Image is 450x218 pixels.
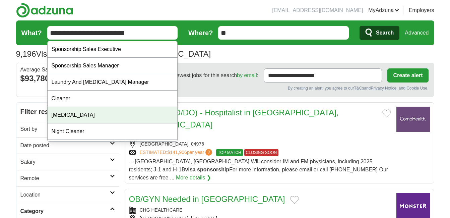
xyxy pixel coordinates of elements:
h2: Sort by [20,125,110,133]
a: Advanced [405,26,429,40]
strong: visa [185,167,196,172]
li: [EMAIL_ADDRESS][DOMAIN_NAME] [272,6,363,14]
a: by email [237,72,257,78]
a: Privacy Notice [371,86,396,91]
a: ESTIMATED:$141,906per year? [140,149,214,156]
div: Sponsorship Sales Manager [48,58,178,74]
strong: sponsorship [197,167,229,172]
div: [GEOGRAPHIC_DATA], 04976 [129,141,391,148]
span: CLOSING SOON [244,149,279,156]
h2: Category [20,207,110,215]
span: ... [GEOGRAPHIC_DATA], [GEOGRAPHIC_DATA] Will consider IM and FM physicians, including 2025 resid... [129,159,388,180]
div: Cleaner [48,91,178,107]
button: Create alert [387,68,428,83]
a: OB/GYN Needed in [GEOGRAPHIC_DATA] [129,195,285,204]
a: MyAdzuna [368,6,399,14]
a: T&Cs [354,86,364,91]
span: $141,906 [167,150,187,155]
span: Receive the newest jobs for this search : [144,71,258,79]
h2: Salary [20,158,110,166]
a: Physician (MD/DO) - Hospitalist in [GEOGRAPHIC_DATA], [GEOGRAPHIC_DATA] [129,108,339,129]
a: Remote [16,170,119,186]
a: Sort by [16,121,119,137]
div: CHG HEALTHCARE [129,207,391,214]
button: Add to favorite jobs [382,109,391,117]
span: Search [376,26,394,40]
a: More details ❯ [176,174,211,182]
span: 9,196 [16,48,36,60]
h2: Location [20,191,110,199]
div: Night Cleaner [48,123,178,140]
a: Date posted [16,137,119,154]
img: CompHealth logo [396,107,430,132]
div: Commercial Cleaner [48,140,178,156]
h2: Remote [20,174,110,182]
button: Search [360,26,399,40]
label: Where? [188,28,213,38]
div: Sponsorship Sales Executive [48,41,178,58]
a: Salary [16,154,119,170]
button: Add to favorite jobs [290,196,299,204]
label: What? [21,28,42,38]
div: $93,780 [20,72,115,85]
span: ? [205,149,212,156]
a: Location [16,186,119,203]
div: Average Salary [20,67,115,72]
a: Employers [409,6,434,14]
div: By creating an alert, you agree to our and , and Cookie Use. [130,85,429,91]
h2: Filter results [16,103,119,121]
h1: Visa sponsorship Jobs in [GEOGRAPHIC_DATA] [16,49,211,58]
span: TOP MATCH [216,149,243,156]
div: [MEDICAL_DATA] [48,107,178,123]
div: Laundry And [MEDICAL_DATA] Manager [48,74,178,91]
h2: Date posted [20,142,110,150]
img: Adzuna logo [16,3,73,18]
